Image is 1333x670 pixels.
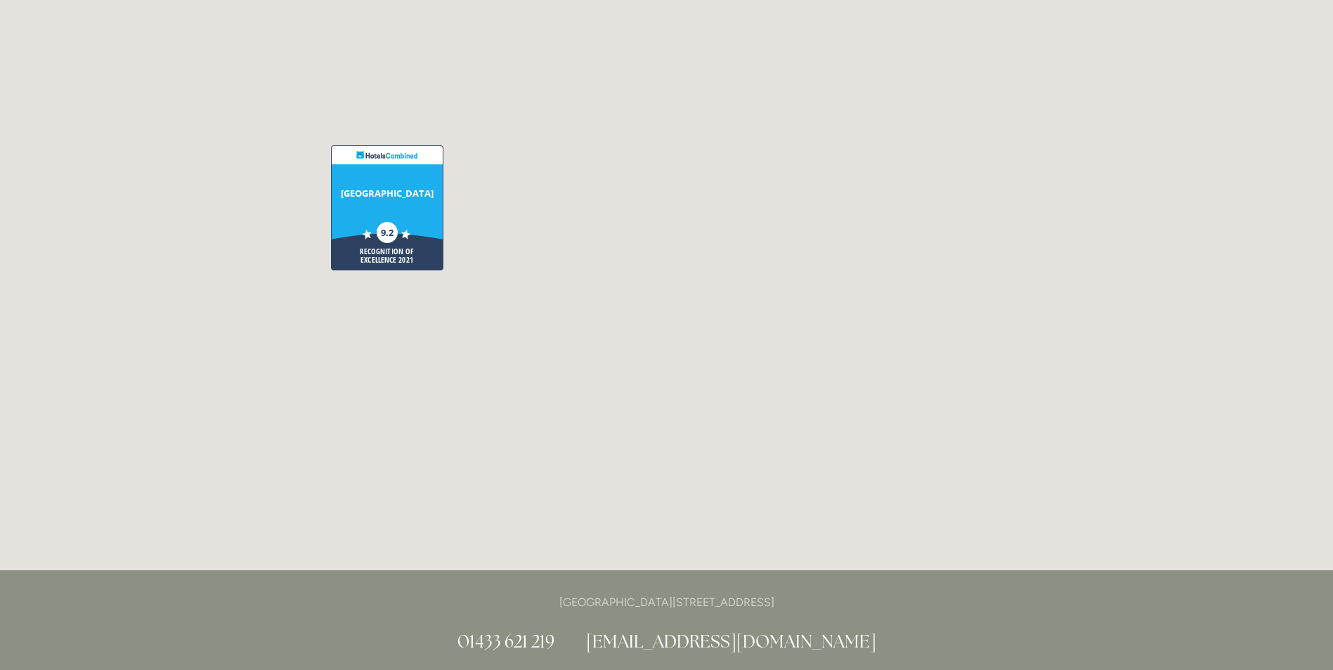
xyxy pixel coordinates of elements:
span: RECOGNITION OF EXCELLENCE 2021 [342,247,432,264]
a: 01433 621 219 [457,630,554,652]
span: 9.2 [380,228,394,237]
a: [GEOGRAPHIC_DATA] [335,170,439,216]
p: [GEOGRAPHIC_DATA][STREET_ADDRESS] [331,593,1003,612]
a: [EMAIL_ADDRESS][DOMAIN_NAME] [586,630,876,652]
